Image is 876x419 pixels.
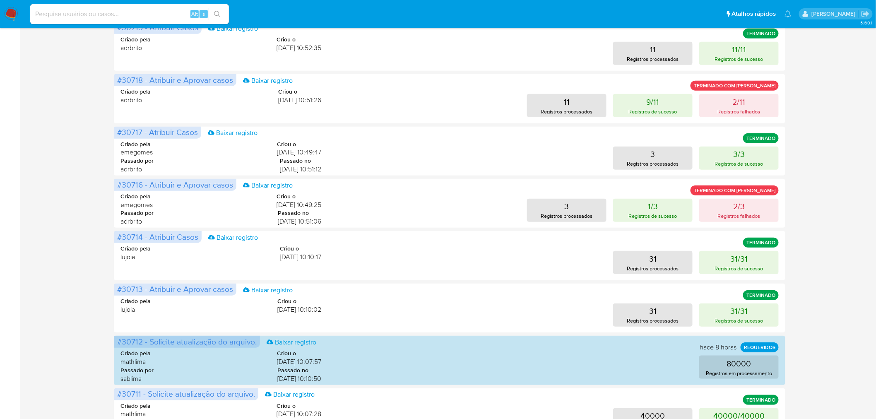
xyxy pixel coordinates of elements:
[191,10,198,18] span: Alt
[209,8,226,20] button: search-icon
[861,10,870,18] a: Sair
[202,10,205,18] span: s
[785,10,792,17] a: Notificações
[30,9,229,19] input: Pesquise usuários ou casos...
[860,19,872,26] span: 3.160.1
[732,10,776,18] span: Atalhos rápidos
[811,10,858,18] p: erico.trevizan@mercadopago.com.br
